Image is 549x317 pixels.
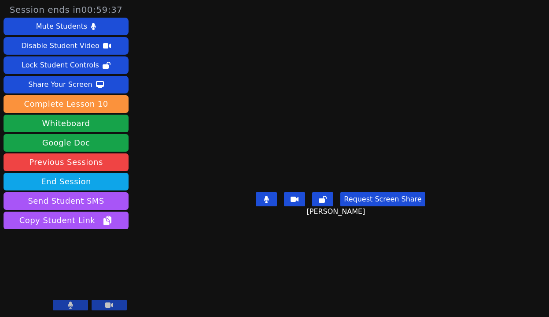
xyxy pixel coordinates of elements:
button: End Session [4,173,129,190]
div: Share Your Screen [28,78,92,92]
a: Google Doc [4,134,129,152]
div: Mute Students [36,19,87,34]
button: Whiteboard [4,115,129,132]
button: Request Screen Share [340,192,425,206]
button: Complete Lesson 10 [4,95,129,113]
button: Mute Students [4,18,129,35]
time: 00:59:37 [81,4,123,15]
button: Send Student SMS [4,192,129,210]
button: Disable Student Video [4,37,129,55]
span: Session ends in [10,4,123,16]
span: Copy Student Link [19,214,113,227]
span: [PERSON_NAME] [306,206,367,217]
button: Lock Student Controls [4,56,129,74]
a: Previous Sessions [4,153,129,171]
div: Disable Student Video [21,39,99,53]
button: Copy Student Link [4,212,129,229]
button: Share Your Screen [4,76,129,93]
div: Lock Student Controls [22,58,99,72]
